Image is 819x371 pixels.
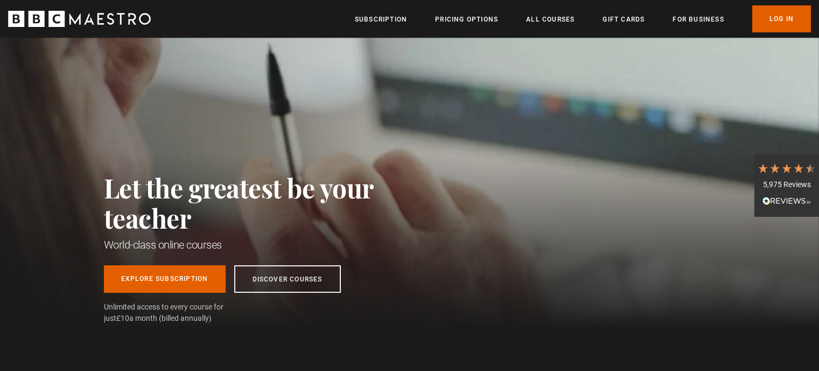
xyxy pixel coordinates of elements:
[526,14,575,25] a: All Courses
[355,5,811,32] nav: Primary
[762,197,811,204] img: REVIEWS.io
[673,14,724,25] a: For business
[752,5,811,32] a: Log In
[757,196,816,209] div: Read All Reviews
[104,301,249,324] span: Unlimited access to every course for just a month (billed annually)
[603,14,645,25] a: Gift Cards
[234,265,341,293] a: Discover Courses
[757,180,816,190] div: 5,975 Reviews
[116,314,129,322] span: £10
[435,14,498,25] a: Pricing Options
[104,237,422,252] h1: World-class online courses
[355,14,407,25] a: Subscription
[757,162,816,174] div: 4.7 Stars
[754,154,819,217] div: 5,975 ReviewsRead All Reviews
[8,11,151,27] svg: BBC Maestro
[104,173,422,233] h2: Let the greatest be your teacher
[104,265,226,293] a: Explore Subscription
